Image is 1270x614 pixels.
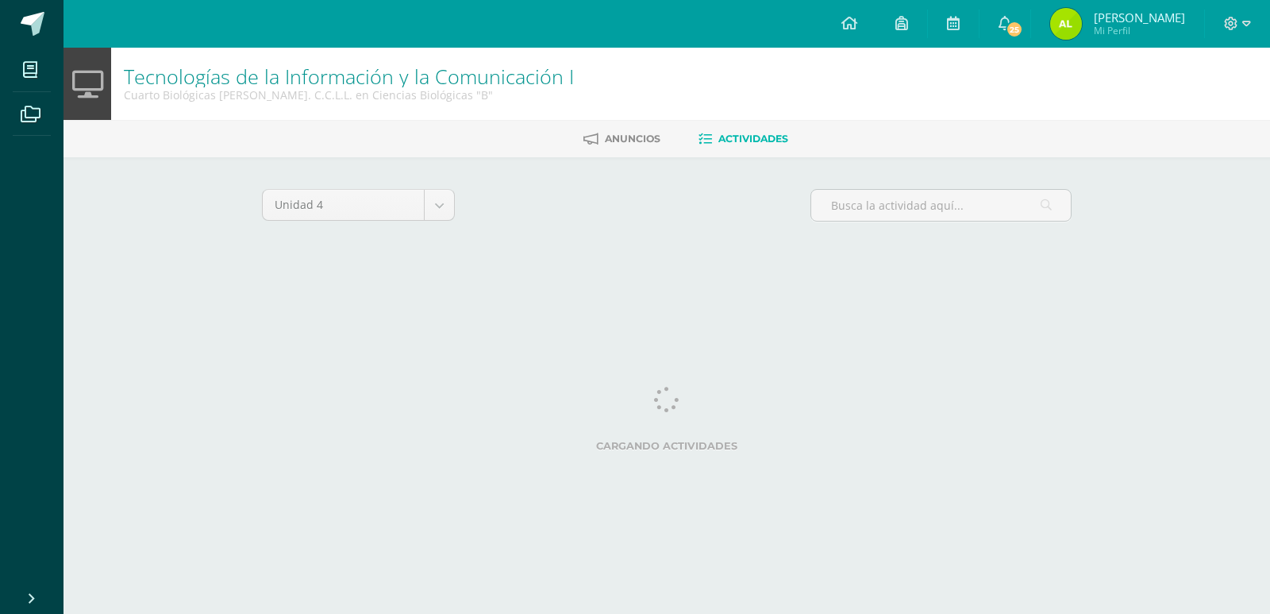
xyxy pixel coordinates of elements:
[262,440,1072,452] label: Cargando actividades
[605,133,660,145] span: Anuncios
[275,190,412,220] span: Unidad 4
[811,190,1071,221] input: Busca la actividad aquí...
[718,133,788,145] span: Actividades
[263,190,454,220] a: Unidad 4
[1094,24,1185,37] span: Mi Perfil
[1005,21,1022,38] span: 25
[124,63,574,90] a: Tecnologías de la Información y la Comunicación I
[1050,8,1082,40] img: 39d1abac77b40cff4461d98e804b920d.png
[124,87,574,102] div: Cuarto Biológicas Bach. C.C.L.L. en Ciencias Biológicas 'B'
[583,126,660,152] a: Anuncios
[1094,10,1185,25] span: [PERSON_NAME]
[698,126,788,152] a: Actividades
[124,65,574,87] h1: Tecnologías de la Información y la Comunicación I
